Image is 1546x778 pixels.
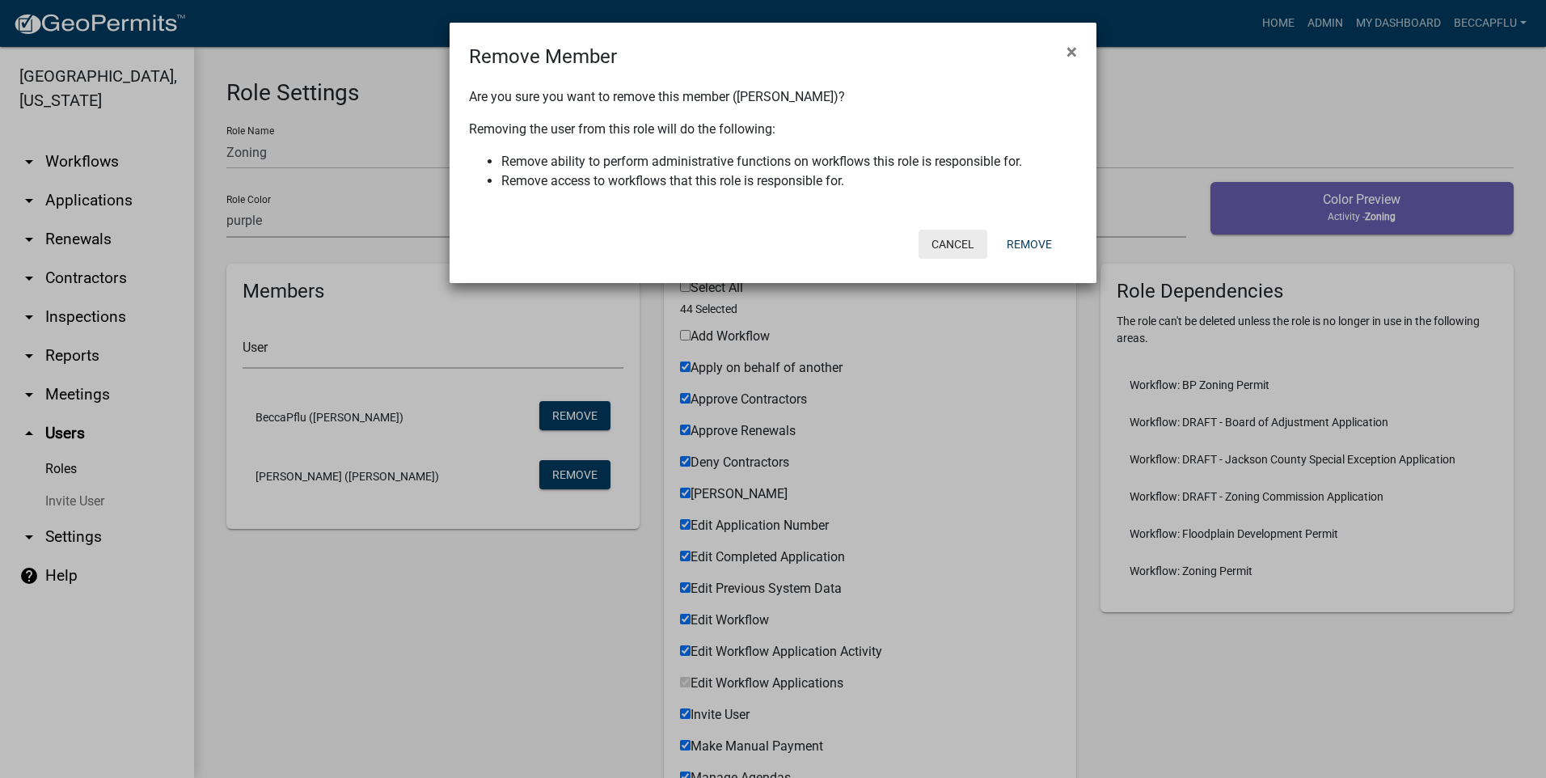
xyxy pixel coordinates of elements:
span: × [1067,40,1077,63]
li: Remove access to workflows that this role is responsible for. [501,171,1077,191]
button: Cancel [919,230,987,259]
button: Remove [994,230,1065,259]
p: Removing the user from this role will do the following: [469,120,1077,139]
p: Are you sure you want to remove this member ([PERSON_NAME])? [469,87,1077,107]
h4: Remove Member [469,42,617,71]
li: Remove ability to perform administrative functions on workflows this role is responsible for. [501,152,1077,171]
button: Close [1054,29,1090,74]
